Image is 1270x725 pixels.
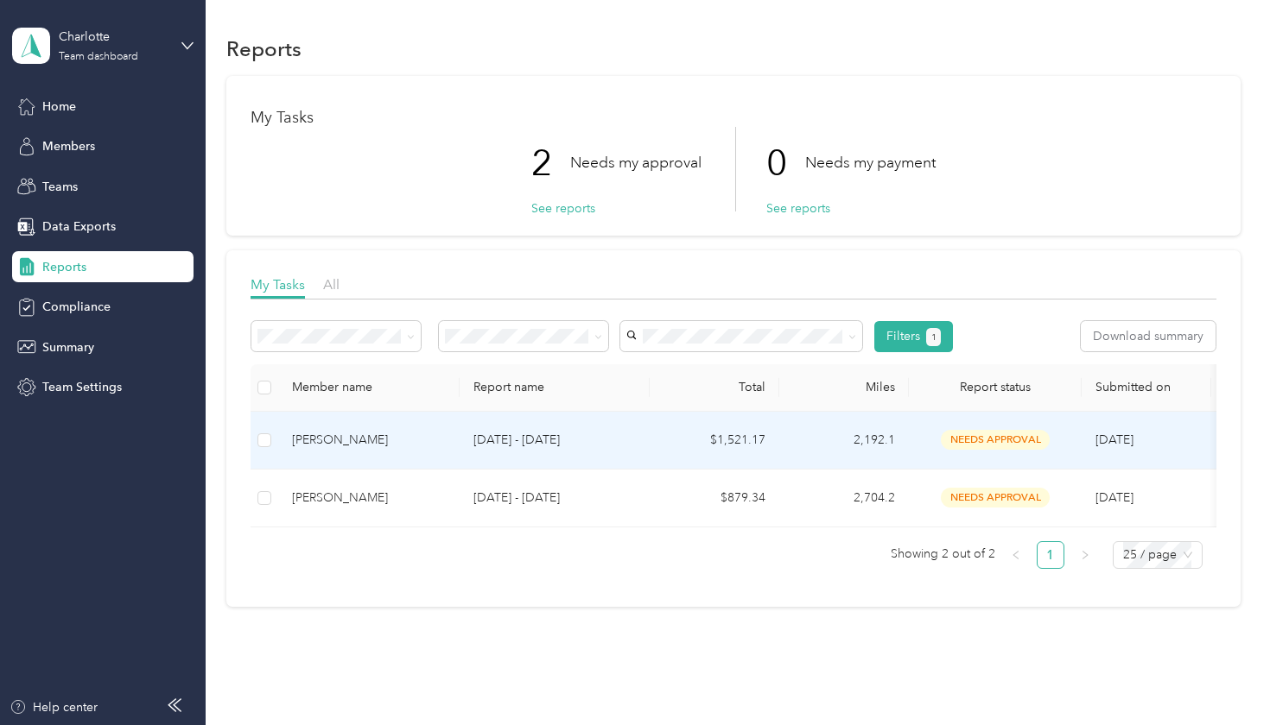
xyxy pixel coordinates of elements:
button: See reports [531,199,595,217]
span: Compliance [42,298,111,316]
td: $1,521.17 [650,412,779,470]
div: [PERSON_NAME] [292,489,446,507]
th: Member name [278,364,460,412]
button: 1 [926,328,941,346]
p: 2 [531,127,570,199]
li: Previous Page [1002,541,1030,569]
p: 0 [766,127,805,199]
div: [PERSON_NAME] [292,431,446,450]
h1: My Tasks [251,109,1216,127]
div: Total [664,380,765,394]
span: Home [42,98,76,116]
button: Filters1 [874,321,953,352]
span: Members [42,137,95,155]
p: Needs my payment [805,152,936,173]
span: left [1011,550,1021,560]
iframe: Everlance-gr Chat Button Frame [1173,628,1270,725]
span: 25 / page [1123,542,1192,568]
div: Team dashboard [59,52,138,62]
span: Teams [42,178,78,196]
div: Miles [793,380,895,394]
button: left [1002,541,1030,569]
span: Team Settings [42,378,122,396]
th: Report name [460,364,650,412]
button: Download summary [1081,321,1216,351]
button: Help center [10,698,98,716]
p: [DATE] - [DATE] [473,431,636,450]
button: See reports [766,199,830,217]
td: 2,192.1 [779,412,909,470]
span: My Tasks [251,276,305,293]
span: [DATE] [1095,490,1133,505]
span: All [323,276,340,293]
div: Charlotte [59,28,167,46]
a: 1 [1038,542,1064,568]
span: Showing 2 out of 2 [891,541,995,567]
p: Needs my approval [570,152,702,173]
td: $879.34 [650,470,779,527]
div: Member name [292,380,446,394]
h1: Reports [226,40,302,58]
span: Report status [923,380,1068,394]
span: needs approval [941,430,1050,450]
span: Summary [42,338,94,356]
span: 1 [931,330,937,345]
span: right [1080,550,1090,560]
li: Next Page [1071,541,1099,569]
th: Submitted on [1082,364,1211,412]
p: [DATE] - [DATE] [473,489,636,507]
button: right [1071,541,1099,569]
span: needs approval [941,488,1050,507]
li: 1 [1037,541,1064,569]
div: Page Size [1113,541,1203,569]
span: [DATE] [1095,432,1133,447]
span: Data Exports [42,217,116,236]
td: 2,704.2 [779,470,909,527]
span: Reports [42,258,86,276]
